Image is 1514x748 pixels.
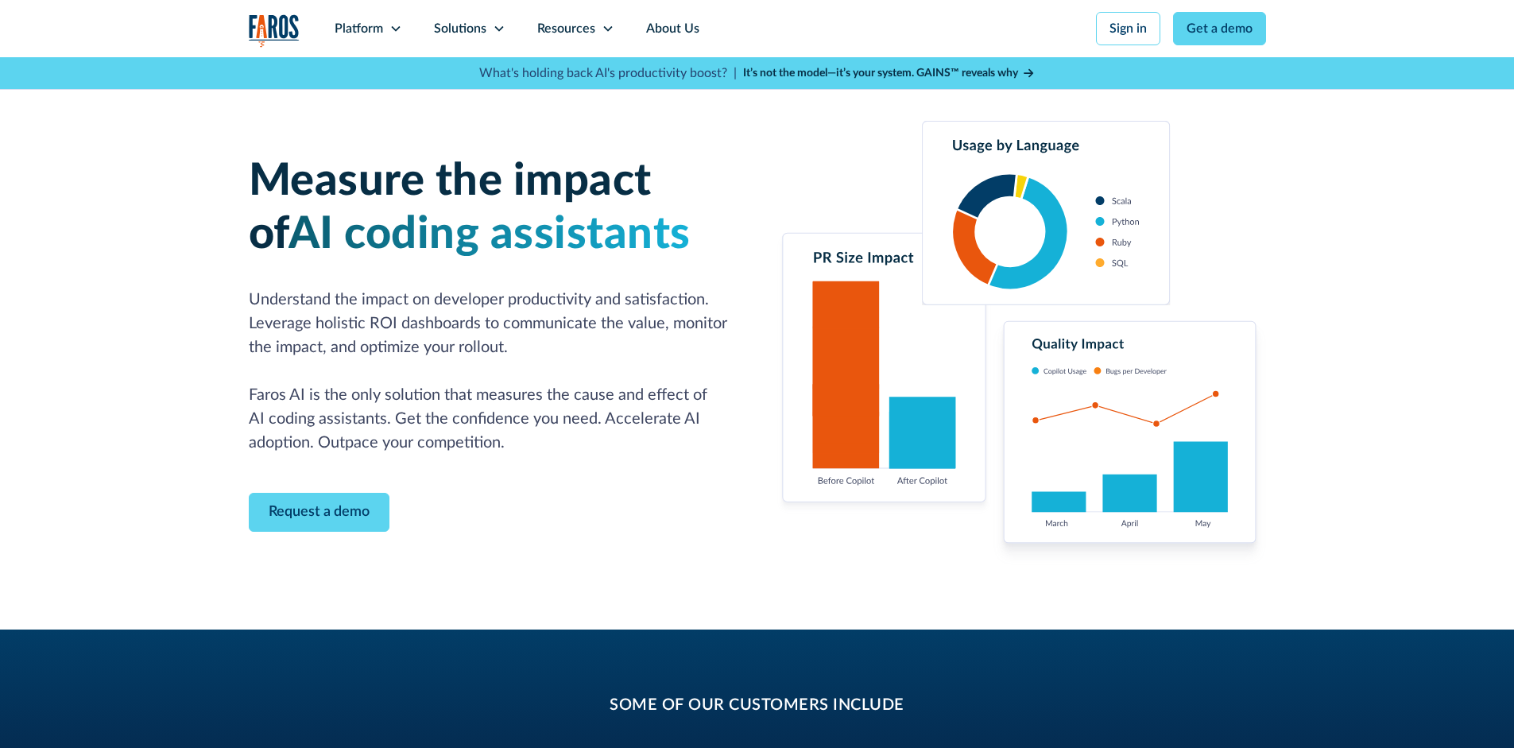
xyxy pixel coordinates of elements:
[288,212,691,257] span: AI coding assistants
[249,155,738,262] h1: Measure the impact of
[743,68,1018,79] strong: It’s not the model—it’s your system. GAINS™ reveals why
[249,493,389,532] a: Contact Modal
[479,64,737,83] p: What's holding back AI's productivity boost? |
[1096,12,1160,45] a: Sign in
[249,14,300,47] img: Logo of the analytics and reporting company Faros.
[537,19,595,38] div: Resources
[776,121,1266,566] img: Charts tracking GitHub Copilot's usage and impact on velocity and quality
[376,693,1139,717] h2: some of our customers include
[335,19,383,38] div: Platform
[743,65,1036,82] a: It’s not the model—it’s your system. GAINS™ reveals why
[1173,12,1266,45] a: Get a demo
[434,19,486,38] div: Solutions
[249,14,300,47] a: home
[249,288,738,455] p: Understand the impact on developer productivity and satisfaction. Leverage holistic ROI dashboard...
